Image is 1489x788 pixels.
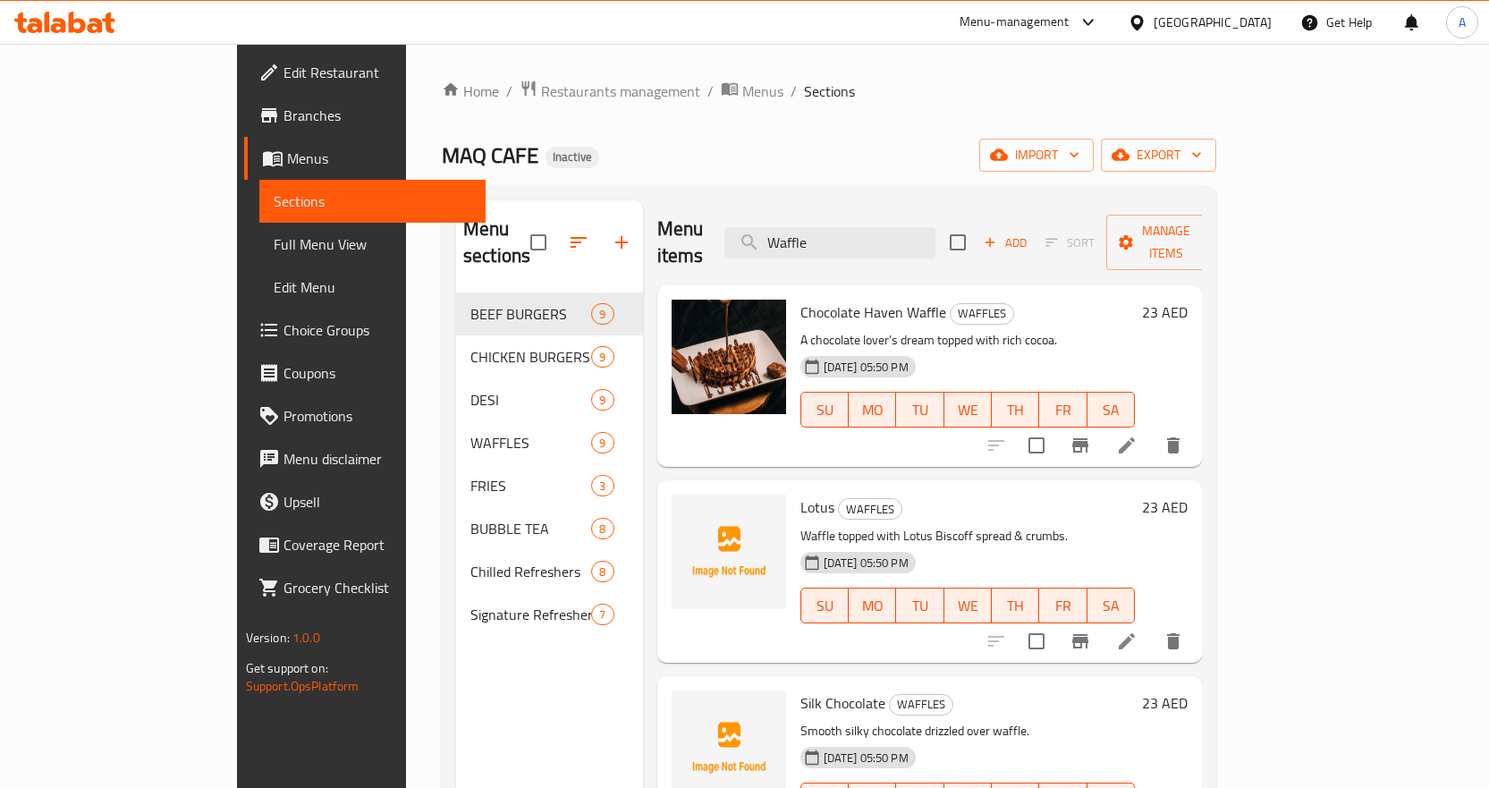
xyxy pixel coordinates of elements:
[283,105,471,126] span: Branches
[546,149,599,165] span: Inactive
[800,329,1136,352] p: A chocolate lover’s dream topped with rich cocoa.
[951,303,1013,324] span: WAFFLES
[456,378,643,421] div: DESI9
[1115,144,1202,166] span: export
[992,392,1039,428] button: TH
[520,224,557,261] span: Select all sections
[856,397,889,423] span: MO
[244,480,486,523] a: Upsell
[274,191,471,212] span: Sections
[999,397,1032,423] span: TH
[470,346,591,368] div: CHICKEN BURGERS
[1142,495,1188,520] h6: 23 AED
[463,216,530,269] h2: Menu sections
[1142,300,1188,325] h6: 23 AED
[244,309,486,352] a: Choice Groups
[456,464,643,507] div: FRIES3
[1154,13,1272,32] div: [GEOGRAPHIC_DATA]
[283,362,471,384] span: Coupons
[246,674,360,698] a: Support.OpsPlatform
[470,604,591,625] span: Signature Refreshers
[992,588,1039,623] button: TH
[800,588,849,623] button: SU
[244,437,486,480] a: Menu disclaimer
[244,137,486,180] a: Menus
[808,593,842,619] span: SU
[283,405,471,427] span: Promotions
[292,626,320,649] span: 1.0.0
[591,475,613,496] div: items
[274,276,471,298] span: Edit Menu
[283,319,471,341] span: Choice Groups
[244,394,486,437] a: Promotions
[283,491,471,513] span: Upsell
[1152,424,1195,467] button: delete
[592,435,613,452] span: 9
[520,80,700,103] a: Restaurants management
[707,80,714,102] li: /
[816,750,916,767] span: [DATE] 05:50 PM
[1459,13,1466,32] span: A
[283,448,471,470] span: Menu disclaimer
[849,392,896,428] button: MO
[456,550,643,593] div: Chilled Refreshers8
[246,657,328,680] span: Get support on:
[800,720,1136,742] p: Smooth silky chocolate drizzled over waffle.
[1018,427,1055,464] span: Select to update
[800,525,1136,547] p: Waffle topped with Lotus Biscoff spread & crumbs.
[244,566,486,609] a: Grocery Checklist
[244,523,486,566] a: Coverage Report
[506,80,512,102] li: /
[244,51,486,94] a: Edit Restaurant
[283,577,471,598] span: Grocery Checklist
[283,534,471,555] span: Coverage Report
[1121,220,1212,265] span: Manage items
[1095,593,1128,619] span: SA
[442,135,538,175] span: MAQ CAFE
[470,389,591,411] span: DESI
[1087,392,1135,428] button: SA
[1039,392,1087,428] button: FR
[470,561,591,582] span: Chilled Refreshers
[742,80,783,102] span: Menus
[657,216,704,269] h2: Menu items
[889,694,953,716] div: WAFFLES
[896,588,943,623] button: TU
[470,518,591,539] span: BUBBLE TEA
[470,432,591,453] span: WAFFLES
[994,144,1079,166] span: import
[591,346,613,368] div: items
[244,352,486,394] a: Coupons
[244,94,486,137] a: Branches
[1116,435,1138,456] a: Edit menu item
[896,392,943,428] button: TU
[283,62,471,83] span: Edit Restaurant
[944,588,992,623] button: WE
[546,147,599,168] div: Inactive
[1059,424,1102,467] button: Branch-specific-item
[1116,631,1138,652] a: Edit menu item
[808,397,842,423] span: SU
[979,139,1094,172] button: import
[977,229,1034,257] button: Add
[591,432,613,453] div: items
[1152,620,1195,663] button: delete
[903,593,936,619] span: TU
[470,475,591,496] span: FRIES
[816,555,916,572] span: [DATE] 05:50 PM
[1101,139,1216,172] button: export
[259,266,486,309] a: Edit Menu
[287,148,471,169] span: Menus
[592,392,613,409] span: 9
[721,80,783,103] a: Menus
[591,604,613,625] div: items
[592,606,613,623] span: 7
[981,233,1029,253] span: Add
[903,397,936,423] span: TU
[592,306,613,323] span: 9
[804,80,855,102] span: Sections
[1046,397,1079,423] span: FR
[246,626,290,649] span: Version:
[456,292,643,335] div: BEEF BURGERS9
